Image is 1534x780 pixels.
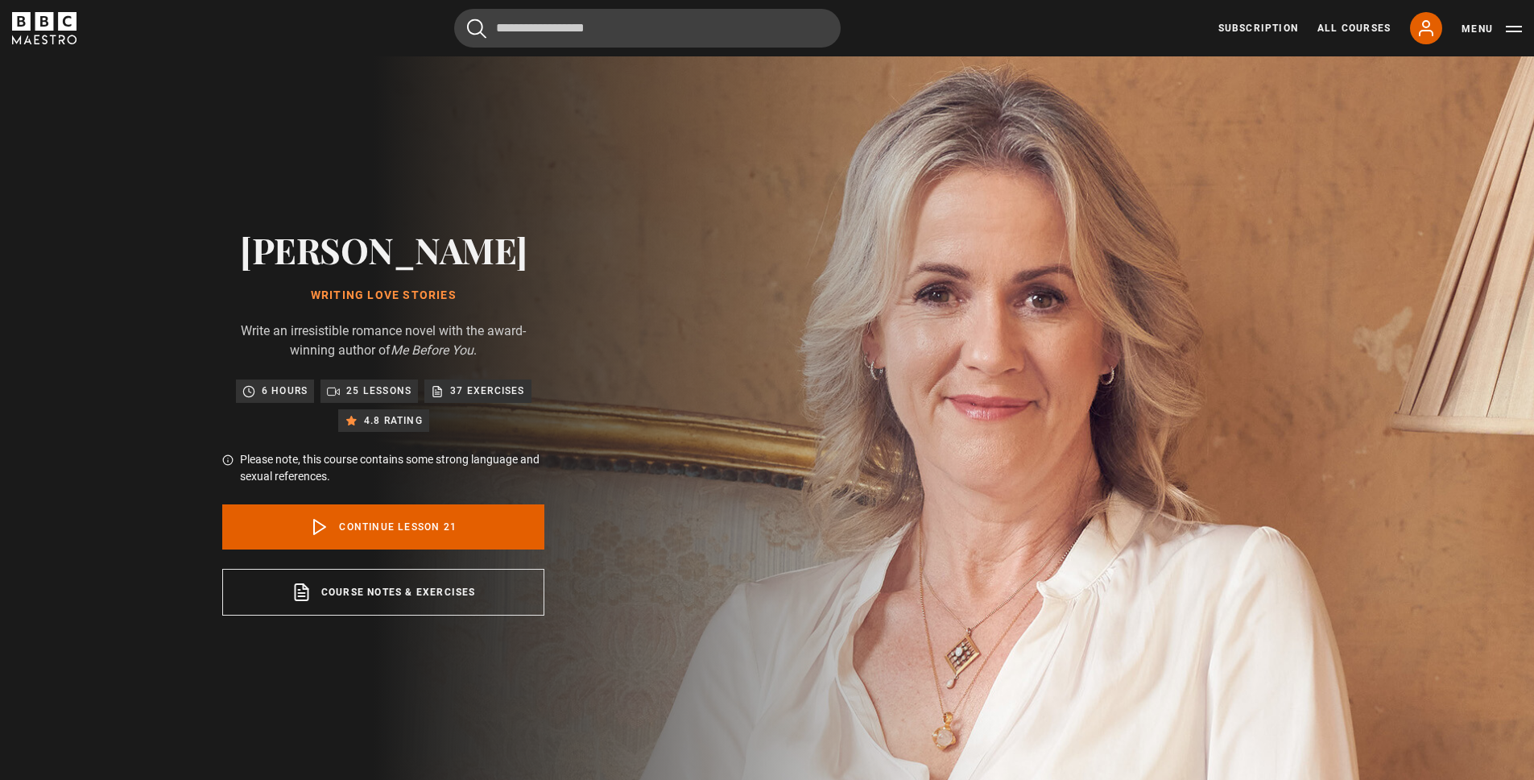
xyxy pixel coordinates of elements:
[1218,21,1298,35] a: Subscription
[467,19,486,39] button: Submit the search query
[391,342,473,358] i: Me Before You
[262,383,308,399] p: 6 hours
[346,383,411,399] p: 25 lessons
[1462,21,1522,37] button: Toggle navigation
[222,322,544,360] p: Write an irresistible romance novel with the award-winning author of .
[364,413,423,429] p: 4.8 rating
[222,289,544,302] h1: Writing Love Stories
[1317,21,1391,35] a: All Courses
[450,383,524,399] p: 37 exercises
[222,504,544,550] a: Continue lesson 21
[222,569,544,616] a: Course notes & exercises
[12,12,76,44] svg: BBC Maestro
[240,451,544,485] p: Please note, this course contains some strong language and sexual references.
[222,229,544,270] h2: [PERSON_NAME]
[454,9,841,48] input: Search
